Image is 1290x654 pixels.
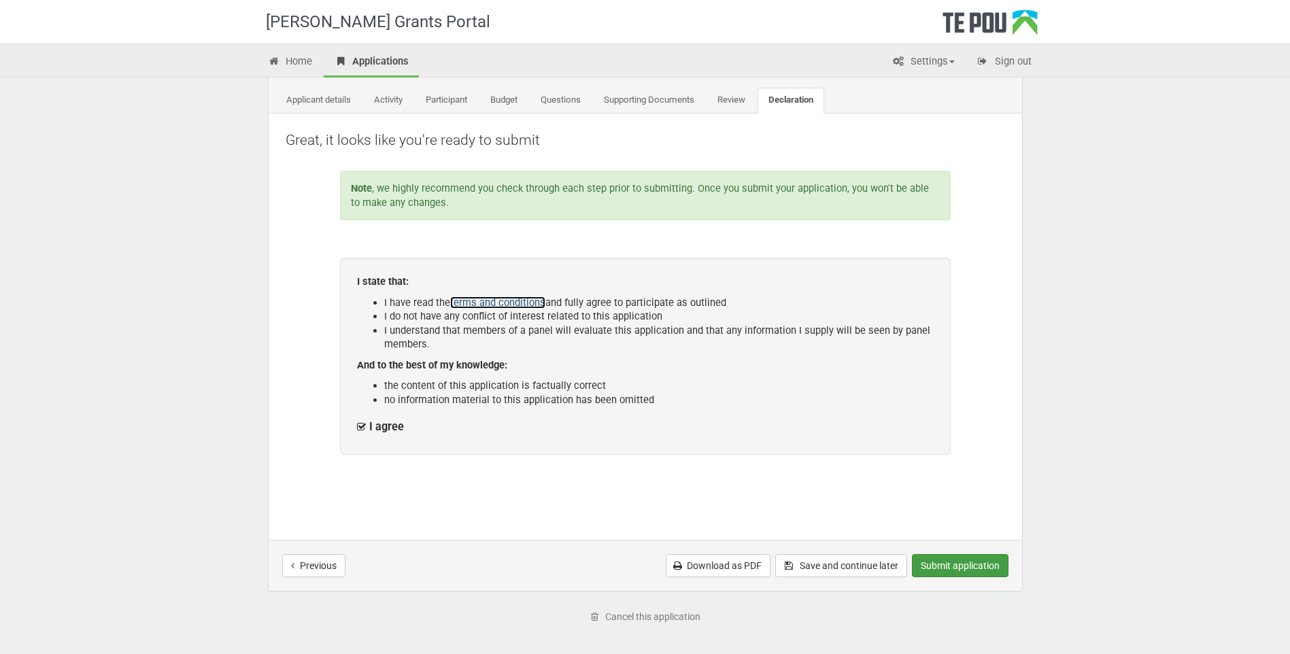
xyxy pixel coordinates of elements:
[357,275,409,288] b: I state that:
[593,88,705,114] a: Supporting Documents
[666,554,770,577] a: Download as PDF
[707,88,756,114] a: Review
[758,88,824,114] a: Declaration
[479,88,528,114] a: Budget
[384,324,934,351] li: I understand that members of a panel will evaluate this application and that any information I su...
[384,296,934,310] li: I have read the and fully agree to participate as outlined
[581,605,709,628] a: Cancel this application
[286,131,1005,150] p: Great, it looks like you're ready to submit
[275,88,362,114] a: Applicant details
[943,10,1038,44] div: Te Pou Logo
[912,554,1008,577] button: Submit application
[966,48,1042,78] a: Sign out
[415,88,478,114] a: Participant
[324,48,419,78] a: Applications
[357,420,404,434] label: I agree
[351,182,372,194] b: Note
[384,379,934,393] li: the content of this application is factually correct
[340,171,951,220] div: , we highly recommend you check through each step prior to submitting. Once you submit your appli...
[357,359,507,371] b: And to the best of my knowledge:
[282,554,345,577] button: Previous step
[450,296,545,309] a: terms and conditions
[775,554,907,577] button: Save and continue later
[530,88,592,114] a: Questions
[882,48,965,78] a: Settings
[384,309,934,324] li: I do not have any conflict of interest related to this application
[384,393,934,407] li: no information material to this application has been omitted
[258,48,323,78] a: Home
[363,88,413,114] a: Activity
